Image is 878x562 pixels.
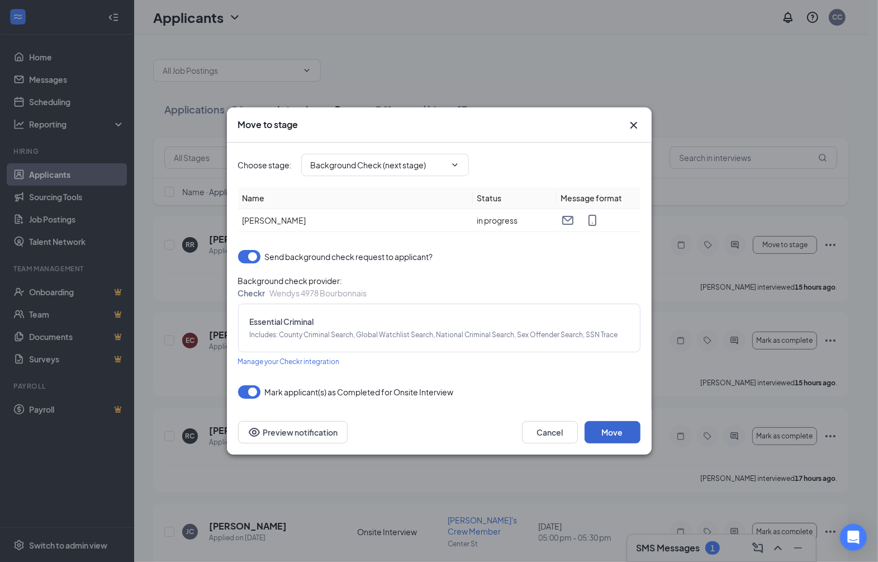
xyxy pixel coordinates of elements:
th: Status [473,187,557,209]
span: Essential Criminal [250,315,629,328]
span: Background check provider : [238,275,640,287]
a: Manage your Checkr integration [238,355,340,367]
th: Name [238,187,473,209]
span: Manage your Checkr integration [238,357,340,366]
th: Message format [557,187,640,209]
span: Checkr [238,288,265,298]
span: Choose stage : [238,159,292,171]
button: Preview notificationEye [238,421,348,443]
span: Wendys 4978 Bourbonnais [270,288,367,298]
svg: Cross [627,119,640,132]
svg: ChevronDown [450,160,459,169]
span: Send background check request to applicant? [265,250,433,263]
button: Close [627,119,640,132]
svg: Email [561,214,575,227]
div: Open Intercom Messenger [840,524,867,551]
svg: Eye [248,426,261,439]
span: Mark applicant(s) as Completed for Onsite Interview [265,385,454,399]
svg: MobileSms [586,214,599,227]
span: [PERSON_NAME] [243,215,306,225]
span: Includes : County Criminal Search, Global Watchlist Search, National Criminal Search, Sex Offende... [250,330,629,341]
button: Cancel [522,421,578,443]
h3: Move to stage [238,119,298,131]
button: Move [585,421,640,443]
td: in progress [473,209,557,232]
